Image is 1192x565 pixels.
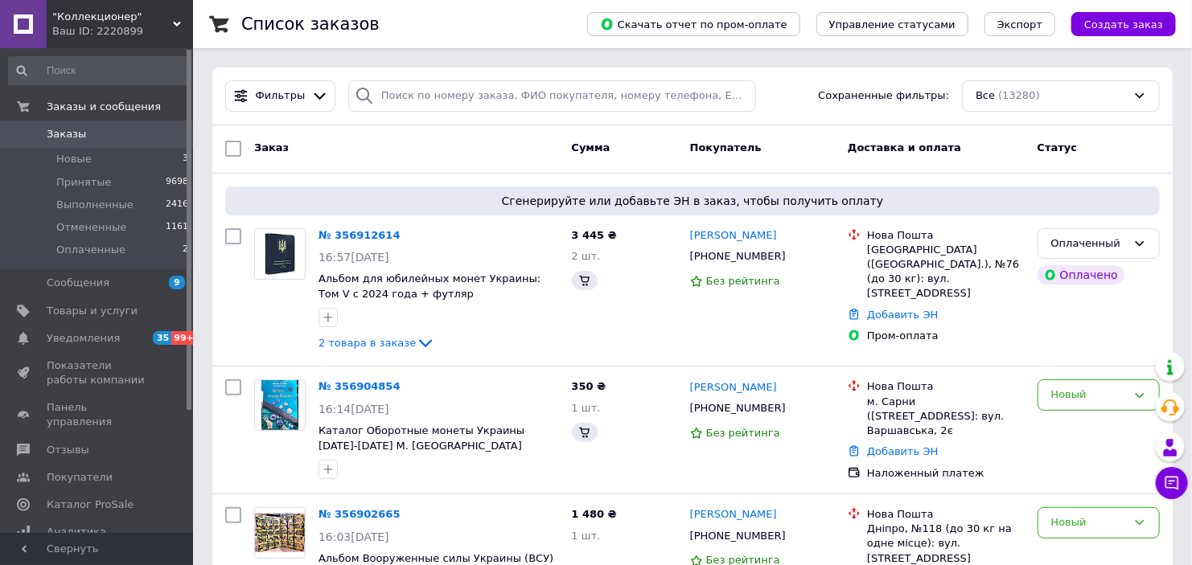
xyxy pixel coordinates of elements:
a: № 356904854 [319,380,401,392]
span: Товары и услуги [47,304,138,318]
div: Ваш ID: 2220899 [52,24,193,39]
span: 1 480 ₴ [572,508,617,520]
span: Фильтры [256,88,306,104]
div: Нова Пошта [867,228,1025,243]
input: Поиск по номеру заказа, ФИО покупателя, номеру телефона, Email, номеру накладной [348,80,757,112]
span: Оплаченные [56,243,125,257]
a: Фото товару [254,228,306,280]
span: Сгенерируйте или добавьте ЭН в заказ, чтобы получить оплату [232,193,1153,209]
input: Поиск [8,56,190,85]
div: Пром-оплата [867,329,1025,343]
span: 99+ [171,331,198,345]
button: Скачать отчет по пром-оплате [587,12,800,36]
a: Фото товару [254,379,306,431]
span: 35 [153,331,171,345]
img: Фото товару [263,229,296,279]
span: [PHONE_NUMBER] [690,250,786,262]
a: Фото товару [254,507,306,559]
a: [PERSON_NAME] [690,507,777,522]
span: Каталог ProSale [47,497,134,512]
span: Уведомления [47,331,120,346]
span: Панель управления [47,400,149,429]
span: "Коллекционер" [52,10,173,24]
span: Покупатель [690,141,762,154]
a: № 356912614 [319,229,401,241]
div: Нова Пошта [867,507,1025,522]
div: Новый [1051,514,1127,531]
a: № 356902665 [319,508,401,520]
span: 2 шт. [572,250,601,262]
span: Все [976,88,995,104]
div: Нова Пошта [867,379,1025,394]
a: [PERSON_NAME] [690,228,777,244]
span: 2416 [166,198,188,212]
span: Заказ [254,141,289,154]
button: Чат с покупателем [1156,467,1188,499]
span: 16:57[DATE] [319,251,389,264]
span: Доставка и оплата [848,141,961,154]
span: 9698 [166,175,188,190]
span: Принятые [56,175,112,190]
a: 2 товара в заказе [319,337,435,349]
span: Сумма [572,141,610,154]
img: Фото товару [261,380,298,430]
span: Статус [1038,141,1078,154]
a: Создать заказ [1055,18,1176,30]
button: Экспорт [984,12,1055,36]
span: Покупатели [47,470,113,485]
span: 1 шт. [572,530,601,542]
h1: Список заказов [241,14,380,34]
div: Оплаченный [1051,235,1127,252]
div: Оплачено [1038,265,1124,285]
span: Без рейтинга [706,427,780,439]
span: Управление статусами [829,18,956,31]
div: м. Сарни ([STREET_ADDRESS]: вул. Варшавська, 2є [867,395,1025,439]
span: Без рейтинга [706,275,780,287]
a: Каталог Оборотные монеты Украины [DATE]-[DATE] М. [GEOGRAPHIC_DATA][PERSON_NAME] [PERSON_NAME] 20... [319,424,525,481]
div: Наложенный платеж [867,466,1025,481]
span: Показатели работы компании [47,358,149,387]
span: 16:03[DATE] [319,530,389,543]
span: [PHONE_NUMBER] [690,530,786,542]
span: 1 шт. [572,402,601,414]
span: 16:14[DATE] [319,403,389,416]
span: 2 [183,243,188,257]
span: Аналитика [47,525,106,539]
span: Заказы [47,127,86,141]
a: Добавить ЭН [867,445,938,457]
button: Создать заказ [1071,12,1176,36]
span: Новые [56,152,92,166]
span: 350 ₴ [572,380,606,392]
span: Отмененные [56,220,126,235]
div: [GEOGRAPHIC_DATA] ([GEOGRAPHIC_DATA].), №76 (до 30 кг): вул. [STREET_ADDRESS] [867,243,1025,301]
span: Сохраненные фильтры: [818,88,949,104]
a: Добавить ЭН [867,309,938,321]
a: Альбом для юбилейных монет Украины: Том V c 2024 года + футляр [319,272,541,300]
button: Управление статусами [816,12,968,36]
div: Новый [1051,387,1127,403]
span: [PHONE_NUMBER] [690,402,786,414]
span: Экспорт [997,18,1042,31]
span: 3 [183,152,188,166]
span: Заказы и сообщения [47,100,161,114]
span: Создать заказ [1084,18,1163,31]
span: Выполненные [56,198,134,212]
span: (13280) [998,89,1040,101]
span: 9 [169,276,185,289]
span: 1161 [166,220,188,235]
span: 3 445 ₴ [572,229,617,241]
span: 2 товара в заказе [319,337,416,349]
a: [PERSON_NAME] [690,380,777,395]
span: Отзывы [47,443,89,457]
span: Сообщения [47,276,109,290]
img: Фото товару [255,514,305,553]
span: Скачать отчет по пром-оплате [600,17,787,31]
